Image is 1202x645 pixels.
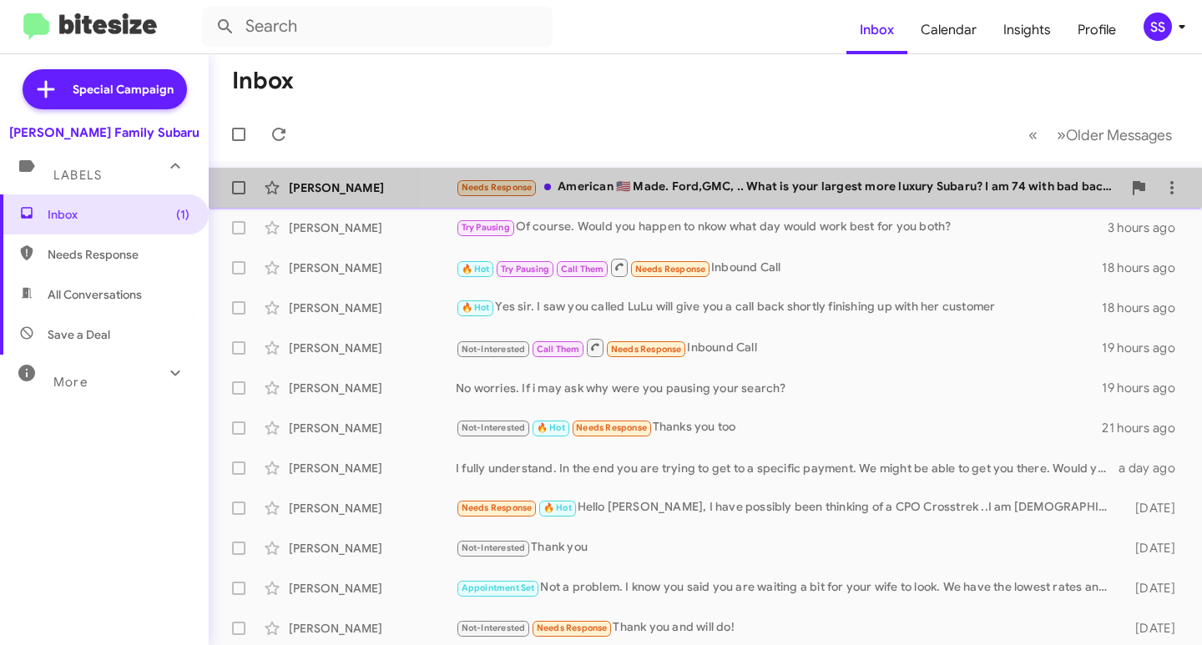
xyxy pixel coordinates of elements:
div: 19 hours ago [1102,380,1189,396]
div: [PERSON_NAME] [289,260,456,276]
span: More [53,375,88,390]
div: [PERSON_NAME] [289,460,456,476]
div: Not a problem. I know you said you are waiting a bit for your wife to look. We have the lowest ra... [456,578,1116,597]
span: Labels [53,168,102,183]
div: No worries. If i may ask why were you pausing your search? [456,380,1102,396]
div: SS [1144,13,1172,41]
a: Insights [990,6,1064,54]
div: [DATE] [1116,620,1189,637]
div: [PERSON_NAME] [289,300,456,316]
div: [PERSON_NAME] [289,420,456,436]
div: [PERSON_NAME] [289,380,456,396]
span: » [1057,124,1066,145]
div: [PERSON_NAME] [289,580,456,597]
nav: Page navigation example [1019,118,1182,152]
span: 🔥 Hot [537,422,565,433]
span: Needs Response [462,502,533,513]
span: Not-Interested [462,622,526,633]
div: [PERSON_NAME] [289,540,456,557]
h1: Inbox [232,68,294,94]
span: 🔥 Hot [462,264,490,275]
div: Inbound Call [456,337,1102,358]
div: a day ago [1116,460,1189,476]
a: Special Campaign [23,69,187,109]
span: 🔥 Hot [462,302,490,313]
span: « [1028,124,1038,145]
span: Not-Interested [462,542,526,553]
div: [PERSON_NAME] [289,500,456,517]
span: Save a Deal [48,326,110,343]
div: Yes sir. I saw you called LuLu will give you a call back shortly finishing up with her customer [456,298,1102,317]
div: American 🇺🇸 Made. Ford,GMC, .. What is your largest more luxury Subaru? I am 74 with bad back and... [456,178,1122,197]
div: Inbound Call [456,257,1102,278]
div: Thanks you too [456,418,1102,437]
button: Previous [1018,118,1048,152]
span: Appointment Set [462,582,535,593]
button: Next [1047,118,1182,152]
div: [PERSON_NAME] [289,340,456,356]
div: Thank you [456,538,1116,557]
span: Call Them [561,264,604,275]
div: Of course. Would you happen to nkow what day would work best for you both? [456,218,1108,237]
div: Thank you and will do! [456,618,1116,637]
a: Inbox [846,6,907,54]
div: I fully understand. In the end you are trying to get to a specific payment. We might be able to g... [456,460,1116,476]
div: 21 hours ago [1102,420,1189,436]
span: (1) [176,206,189,223]
span: Older Messages [1066,126,1172,144]
div: 3 hours ago [1108,219,1189,236]
span: Needs Response [48,246,189,263]
div: 19 hours ago [1102,340,1189,356]
div: [PERSON_NAME] [289,219,456,236]
span: Needs Response [635,264,706,275]
div: [DATE] [1116,500,1189,517]
span: Needs Response [537,622,608,633]
span: Inbox [48,206,189,223]
a: Calendar [907,6,990,54]
span: Not-Interested [462,344,526,355]
div: 18 hours ago [1102,300,1189,316]
span: Needs Response [611,344,682,355]
div: [PERSON_NAME] [289,179,456,196]
div: Hello [PERSON_NAME], I have possibly been thinking of a CPO Crosstrek ..I am [DEMOGRAPHIC_DATA], ... [456,498,1116,517]
span: All Conversations [48,286,142,303]
span: Try Pausing [462,222,510,233]
span: 🔥 Hot [543,502,572,513]
span: Call Them [537,344,580,355]
a: Profile [1064,6,1129,54]
span: Try Pausing [501,264,549,275]
div: [DATE] [1116,540,1189,557]
span: Not-Interested [462,422,526,433]
span: Needs Response [576,422,647,433]
div: [PERSON_NAME] [289,620,456,637]
span: Needs Response [462,182,533,193]
div: [PERSON_NAME] Family Subaru [9,124,199,141]
span: Special Campaign [73,81,174,98]
div: [DATE] [1116,580,1189,597]
div: 18 hours ago [1102,260,1189,276]
button: SS [1129,13,1184,41]
input: Search [202,7,553,47]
